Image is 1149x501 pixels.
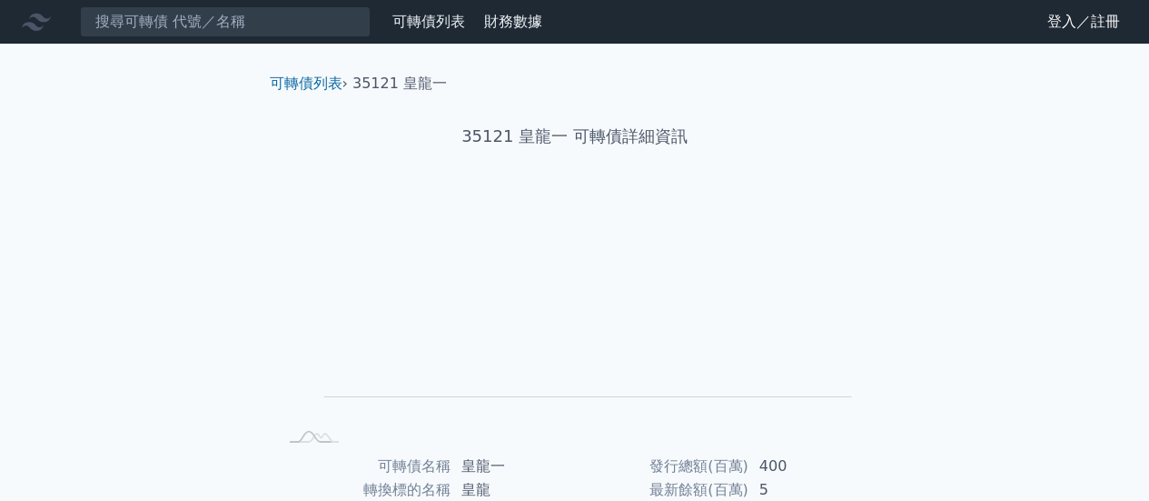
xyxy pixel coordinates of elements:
[748,455,873,478] td: 400
[270,73,348,95] li: ›
[451,455,575,478] td: 皇龍一
[392,13,465,30] a: 可轉債列表
[307,206,852,424] g: Chart
[255,124,895,149] h1: 35121 皇龍一 可轉債詳細資訊
[80,6,371,37] input: 搜尋可轉債 代號／名稱
[575,455,748,478] td: 發行總額(百萬)
[1033,7,1134,36] a: 登入／註冊
[484,13,542,30] a: 財務數據
[352,73,447,95] li: 35121 皇龍一
[277,455,451,478] td: 可轉債名稱
[270,75,342,92] a: 可轉債列表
